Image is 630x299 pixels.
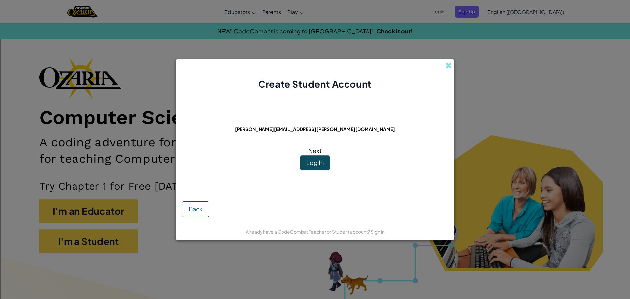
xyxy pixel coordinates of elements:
[3,45,627,51] div: Sign out
[3,9,61,15] input: Search outlines
[3,15,627,21] div: Sort A > Z
[189,205,203,213] span: Back
[258,78,371,90] span: Create Student Account
[3,33,627,39] div: Delete
[3,21,627,27] div: Sort New > Old
[3,27,627,33] div: Move To ...
[306,159,324,166] span: Log In
[246,229,371,235] span: Already have a CodeCombat Teacher or Student account?
[3,3,137,9] div: Home
[300,155,330,170] button: Log In
[182,201,209,217] button: Back
[269,117,362,124] span: This email is already in use:
[235,126,395,132] span: [PERSON_NAME][EMAIL_ADDRESS][PERSON_NAME][DOMAIN_NAME]
[371,229,385,235] a: Sign in
[308,147,322,154] span: Next
[3,39,627,45] div: Options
